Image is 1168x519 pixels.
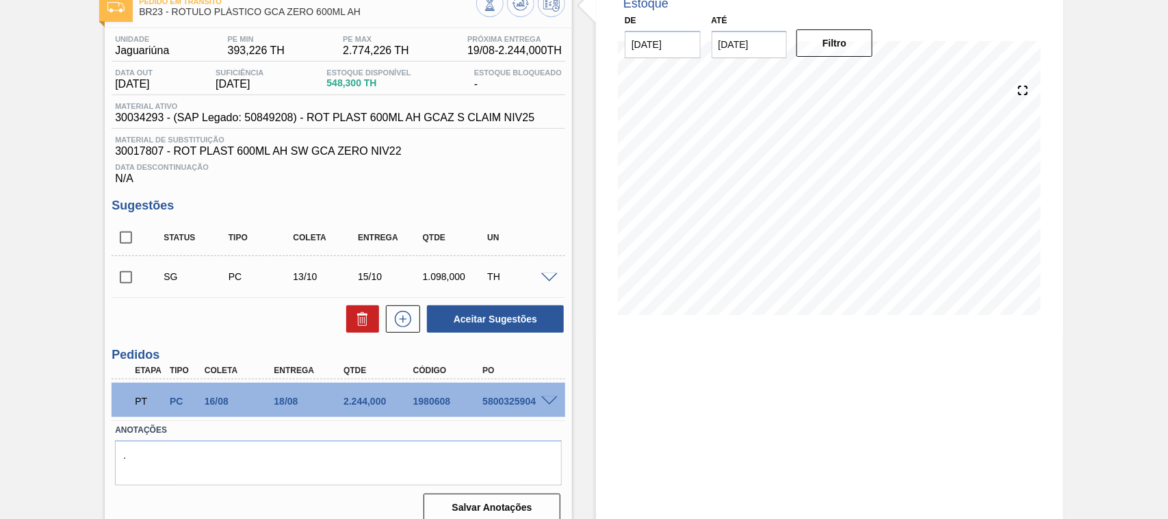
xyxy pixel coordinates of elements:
span: Material ativo [115,102,534,110]
h3: Pedidos [112,348,565,362]
div: Pedido em Trânsito [131,386,167,416]
div: Sugestão Criada [160,271,231,282]
div: Status [160,233,231,242]
span: Unidade [115,35,169,43]
button: Aceitar Sugestões [427,305,564,333]
span: Data Descontinuação [115,163,562,171]
label: Até [712,16,727,25]
span: PE MAX [343,35,409,43]
div: Etapa [131,366,167,375]
span: 548,300 TH [326,78,411,88]
div: PO [479,366,556,375]
div: Qtde [419,233,491,242]
div: Entrega [354,233,426,242]
span: 2.774,226 TH [343,45,409,57]
div: 1.098,000 [419,271,491,282]
div: Qtde [340,366,417,375]
img: Ícone [107,2,125,12]
label: De [625,16,636,25]
span: Jaguariúna [115,45,169,57]
span: 393,226 TH [228,45,285,57]
span: Próxima Entrega [467,35,562,43]
div: 13/10/2025 [289,271,361,282]
div: Coleta [289,233,361,242]
h3: Sugestões [112,199,565,213]
div: 5800325904 [479,396,556,407]
div: Coleta [201,366,278,375]
div: Pedido de Compra [166,396,202,407]
span: BR23 - RÓTULO PLÁSTICO GCA ZERO 600ML AH [139,7,476,17]
div: Aceitar Sugestões [420,304,565,334]
span: 19/08 - 2.244,000 TH [467,45,562,57]
label: Anotações [115,420,562,440]
span: Estoque Bloqueado [474,68,562,77]
textarea: . [115,440,562,485]
span: Material de Substituição [115,136,562,144]
span: PE MIN [228,35,285,43]
input: dd/mm/yyyy [712,31,788,58]
div: Pedido de Compra [225,271,296,282]
div: 1980608 [410,396,487,407]
div: 15/10/2025 [354,271,426,282]
div: - [471,68,565,90]
input: dd/mm/yyyy [625,31,701,58]
div: Excluir Sugestões [339,305,379,333]
div: Código [410,366,487,375]
div: N/A [112,157,565,185]
span: [DATE] [216,78,263,90]
span: Estoque Disponível [326,68,411,77]
div: UN [484,233,555,242]
p: PT [135,396,164,407]
div: Nova sugestão [379,305,420,333]
div: 16/08/2025 [201,396,278,407]
span: Data out [115,68,153,77]
button: Filtro [796,29,872,57]
div: Tipo [166,366,202,375]
span: 30017807 - ROT PLAST 600ML AH SW GCA ZERO NIV22 [115,145,562,157]
span: [DATE] [115,78,153,90]
div: Entrega [270,366,348,375]
div: Tipo [225,233,296,242]
div: 2.244,000 [340,396,417,407]
div: TH [484,271,555,282]
span: Suficiência [216,68,263,77]
span: 30034293 - (SAP Legado: 50849208) - ROT PLAST 600ML AH GCAZ S CLAIM NIV25 [115,112,534,124]
div: 18/08/2025 [270,396,348,407]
